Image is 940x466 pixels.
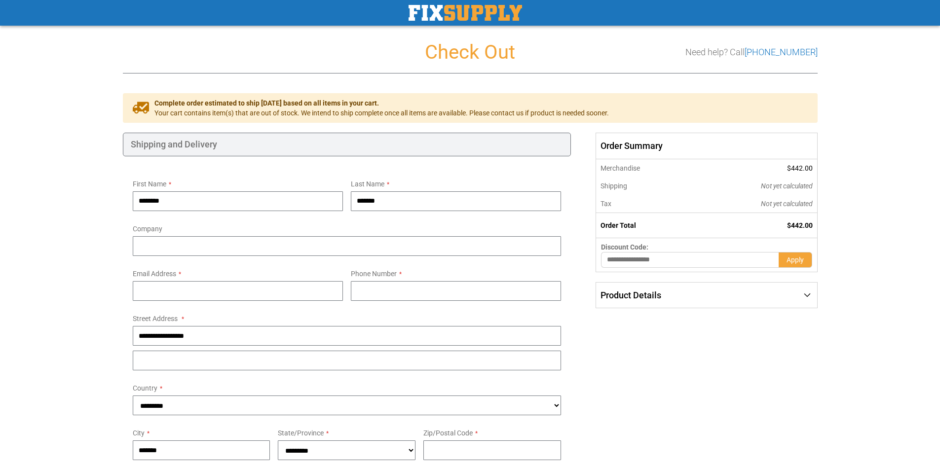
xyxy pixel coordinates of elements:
span: Shipping [601,182,627,190]
span: Complete order estimated to ship [DATE] based on all items in your cart. [154,98,609,108]
a: [PHONE_NUMBER] [745,47,818,57]
h1: Check Out [123,41,818,63]
span: State/Province [278,429,324,437]
span: Company [133,225,162,233]
strong: Order Total [601,221,636,229]
span: Order Summary [596,133,817,159]
span: Product Details [601,290,661,300]
div: Shipping and Delivery [123,133,571,156]
span: Street Address [133,315,178,323]
span: Last Name [351,180,384,188]
span: Apply [787,256,804,264]
h3: Need help? Call [685,47,818,57]
th: Tax [596,195,694,213]
span: First Name [133,180,166,188]
span: City [133,429,145,437]
img: Fix Industrial Supply [409,5,522,21]
a: store logo [409,5,522,21]
span: Phone Number [351,270,397,278]
span: Country [133,384,157,392]
span: $442.00 [787,164,813,172]
span: $442.00 [787,221,813,229]
span: Discount Code: [601,243,648,251]
button: Apply [779,252,812,268]
th: Merchandise [596,159,694,177]
span: Your cart contains item(s) that are out of stock. We intend to ship complete once all items are a... [154,108,609,118]
span: Email Address [133,270,176,278]
span: Not yet calculated [761,200,813,208]
span: Not yet calculated [761,182,813,190]
span: Zip/Postal Code [423,429,473,437]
